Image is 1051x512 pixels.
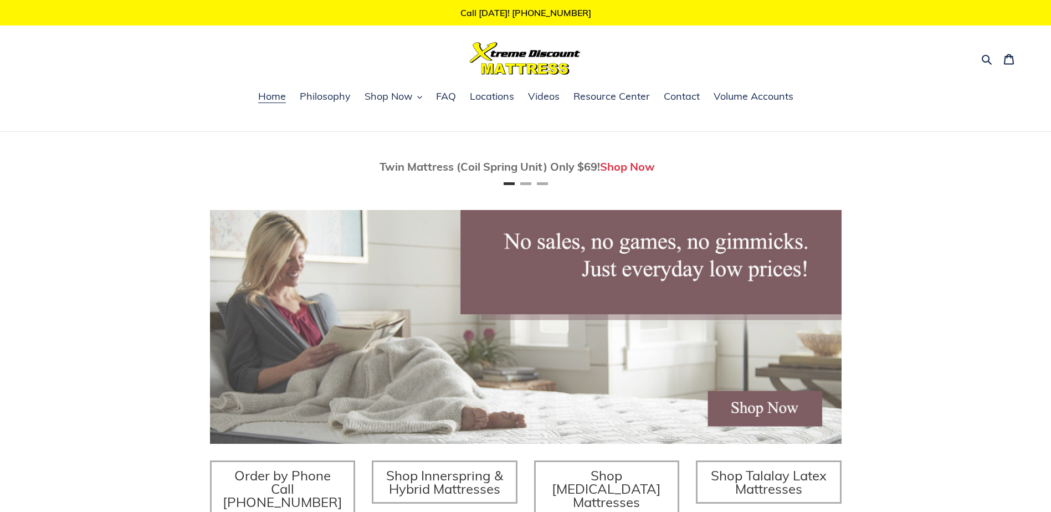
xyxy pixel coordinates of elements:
[294,89,356,105] a: Philosophy
[365,90,413,103] span: Shop Now
[711,467,827,497] span: Shop Talalay Latex Mattresses
[380,160,600,173] span: Twin Mattress (Coil Spring Unit) Only $69!
[568,89,655,105] a: Resource Center
[210,210,842,444] img: herobannermay2022-1652879215306_1200x.jpg
[464,89,520,105] a: Locations
[600,160,655,173] a: Shop Now
[253,89,291,105] a: Home
[537,182,548,185] button: Page 3
[573,90,650,103] span: Resource Center
[258,90,286,103] span: Home
[436,90,456,103] span: FAQ
[223,467,342,510] span: Order by Phone Call [PHONE_NUMBER]
[528,90,560,103] span: Videos
[430,89,462,105] a: FAQ
[504,182,515,185] button: Page 1
[520,182,531,185] button: Page 2
[664,90,700,103] span: Contact
[470,42,581,75] img: Xtreme Discount Mattress
[372,460,517,504] a: Shop Innerspring & Hybrid Mattresses
[714,90,793,103] span: Volume Accounts
[300,90,351,103] span: Philosophy
[708,89,799,105] a: Volume Accounts
[386,467,503,497] span: Shop Innerspring & Hybrid Mattresses
[658,89,705,105] a: Contact
[470,90,514,103] span: Locations
[359,89,428,105] button: Shop Now
[696,460,842,504] a: Shop Talalay Latex Mattresses
[552,467,661,510] span: Shop [MEDICAL_DATA] Mattresses
[522,89,565,105] a: Videos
